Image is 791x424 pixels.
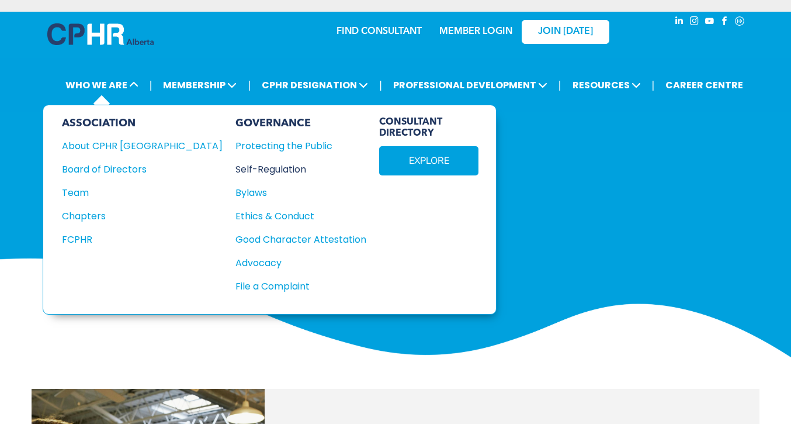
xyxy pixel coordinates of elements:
img: A blue and white logo for cp alberta [47,23,154,45]
a: Board of Directors [62,162,223,177]
li: | [150,73,152,97]
div: Advocacy [235,256,353,270]
span: CPHR DESIGNATION [258,74,372,96]
span: PROFESSIONAL DEVELOPMENT [390,74,551,96]
div: GOVERNANCE [235,117,366,130]
div: Chapters [62,209,207,223]
a: FCPHR [62,232,223,247]
a: Self-Regulation [235,162,366,177]
a: facebook [718,15,731,30]
a: Ethics & Conduct [235,209,366,223]
a: instagram [688,15,700,30]
a: youtube [703,15,716,30]
div: FCPHR [62,232,207,247]
span: WHO WE ARE [62,74,142,96]
span: RESOURCES [569,74,644,96]
div: About CPHR [GEOGRAPHIC_DATA] [62,139,207,153]
li: | [379,73,382,97]
li: | [652,73,655,97]
a: Advocacy [235,256,366,270]
li: | [558,73,561,97]
div: Self-Regulation [235,162,353,177]
div: ASSOCIATION [62,117,223,130]
a: About CPHR [GEOGRAPHIC_DATA] [62,139,223,153]
a: JOIN [DATE] [522,20,609,44]
div: Good Character Attestation [235,232,353,247]
div: Bylaws [235,185,353,200]
div: Protecting the Public [235,139,353,153]
a: Good Character Attestation [235,232,366,247]
a: Bylaws [235,185,366,200]
div: File a Complaint [235,279,353,294]
span: CONSULTANT DIRECTORY [379,117,478,139]
a: CAREER CENTRE [662,74,747,96]
a: Team [62,185,223,200]
span: JOIN [DATE] [538,26,593,37]
div: Team [62,185,207,200]
div: Ethics & Conduct [235,209,353,223]
a: MEMBER LOGIN [439,27,512,36]
div: Board of Directors [62,162,207,177]
a: linkedin [672,15,685,30]
span: MEMBERSHIP [159,74,240,96]
a: File a Complaint [235,279,366,294]
a: EXPLORE [379,146,478,175]
a: FIND CONSULTANT [336,27,422,36]
a: Protecting the Public [235,139,366,153]
li: | [248,73,251,97]
a: Chapters [62,209,223,223]
a: Social network [733,15,746,30]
